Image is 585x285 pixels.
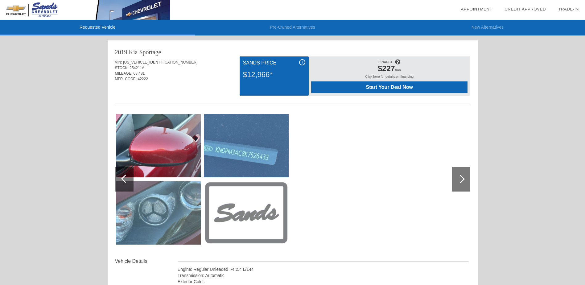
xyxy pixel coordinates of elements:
div: /mo [314,64,464,75]
span: $227 [378,64,395,73]
div: Sands Price [243,59,305,67]
img: image.aspx [204,114,289,177]
div: $12,966* [243,67,305,83]
img: image.aspx [204,181,289,245]
span: 254211A [130,66,144,70]
a: Credit Approved [505,7,546,11]
li: Pre-Owned Alternatives [195,20,390,35]
div: Engine: Regular Unleaded I-4 2.4 L/144 [178,266,469,272]
span: FINANCE [378,60,393,64]
a: Appointment [461,7,492,11]
div: Exterior Color: [178,279,469,285]
img: image.aspx [116,181,201,245]
a: Trade-In [558,7,579,11]
span: [US_VEHICLE_IDENTIFICATION_NUMBER] [123,60,197,64]
span: MFR. CODE: [115,77,137,81]
span: 42222 [138,77,148,81]
div: Transmission: Automatic [178,272,469,279]
div: Click here for details on financing [311,75,468,81]
span: STOCK: [115,66,129,70]
span: i [302,60,303,64]
span: Start Your Deal Now [319,85,460,90]
div: 2019 Kia Sportage [115,48,161,56]
span: MILEAGE: [115,71,133,76]
span: VIN: [115,60,122,64]
li: New Alternatives [390,20,585,35]
div: Vehicle Details [115,258,178,265]
img: image.aspx [116,114,201,177]
span: 68,481 [134,71,145,76]
div: Quoted on [DATE] 12:47:41 PM [115,85,470,95]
